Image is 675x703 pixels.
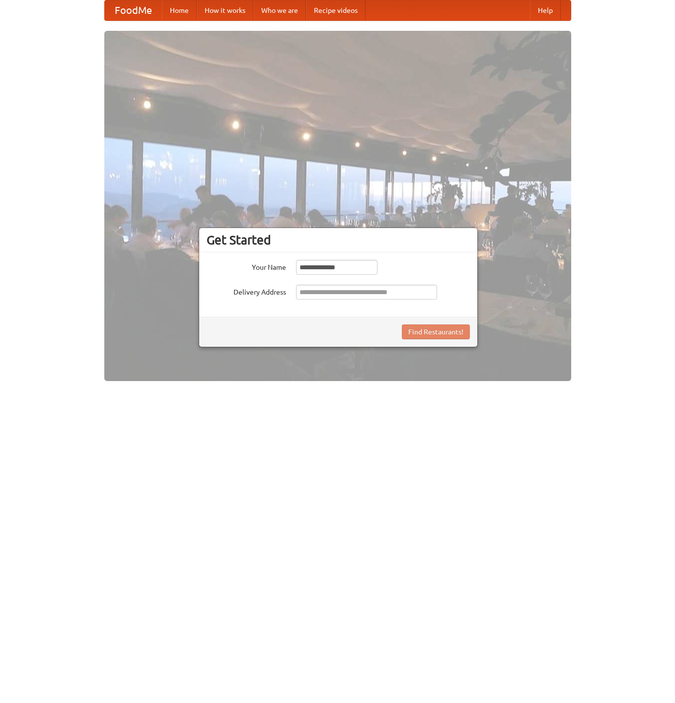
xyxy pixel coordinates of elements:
[253,0,306,20] a: Who we are
[306,0,366,20] a: Recipe videos
[105,0,162,20] a: FoodMe
[207,260,286,272] label: Your Name
[402,324,470,339] button: Find Restaurants!
[197,0,253,20] a: How it works
[207,233,470,247] h3: Get Started
[530,0,561,20] a: Help
[162,0,197,20] a: Home
[207,285,286,297] label: Delivery Address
